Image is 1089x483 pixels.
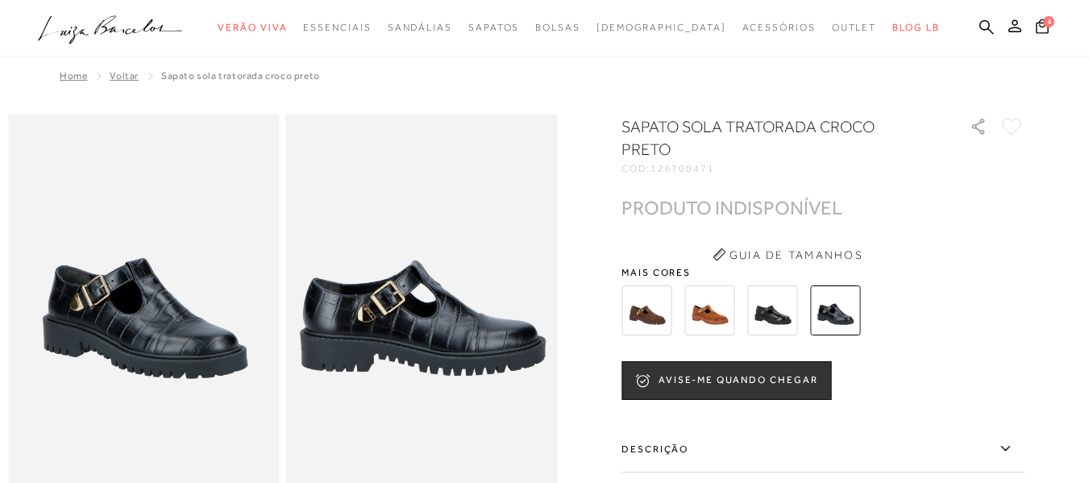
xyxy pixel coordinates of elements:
a: Voltar [110,70,139,81]
button: Guia de Tamanhos [707,242,868,268]
h1: SAPATO SOLA TRATORADA CROCO PRETO [621,115,924,160]
a: categoryNavScreenReaderText [832,13,877,43]
span: Verão Viva [218,22,287,33]
button: AVISE-ME QUANDO CHEGAR [621,361,831,400]
span: Bolsas [535,22,580,33]
span: Outlet [832,22,877,33]
span: Acessórios [742,22,816,33]
a: categoryNavScreenReaderText [742,13,816,43]
span: 4 [1043,16,1054,27]
span: BLOG LB [892,22,939,33]
div: PRODUTO INDISPONÍVEL [621,199,842,216]
img: MOCASSIM TRATORADO EM CAMURÇA CAFÉ COM FIVELA LATERAL [621,285,671,335]
a: categoryNavScreenReaderText [535,13,580,43]
img: MOCASSIM TRATORADO EM CAMURÇA CARAMELO COM FIVELA LATERAL [684,285,734,335]
img: MOCASSIM TRATORADO EM COURO PRETO COM FIVELA LATERAL [747,285,797,335]
span: [DEMOGRAPHIC_DATA] [596,22,726,33]
a: categoryNavScreenReaderText [388,13,452,43]
label: Descrição [621,426,1025,473]
img: SAPATO SOLA TRATORADA CROCO PRETO [810,285,860,335]
span: Sapatos [468,22,519,33]
span: SAPATO SOLA TRATORADA CROCO PRETO [161,70,320,81]
a: BLOG LB [892,13,939,43]
a: Home [60,70,87,81]
a: noSubCategoriesText [596,13,726,43]
div: CÓD: [621,164,944,173]
a: categoryNavScreenReaderText [218,13,287,43]
button: 4 [1031,18,1054,40]
span: Essenciais [303,22,371,33]
span: Mais cores [621,268,1025,277]
a: categoryNavScreenReaderText [468,13,519,43]
a: categoryNavScreenReaderText [303,13,371,43]
span: 126700471 [650,163,715,174]
span: Sandálias [388,22,452,33]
